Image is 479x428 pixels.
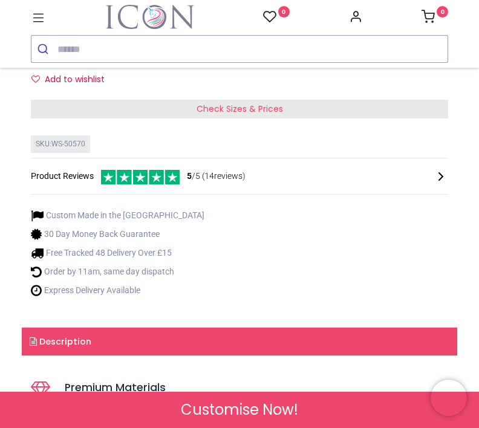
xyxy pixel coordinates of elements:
[106,5,194,29] a: Logo of Icon Wall Stickers
[31,209,204,222] li: Custom Made in the [GEOGRAPHIC_DATA]
[187,170,246,183] span: /5 ( 14 reviews)
[31,247,204,259] li: Free Tracked 48 Delivery Over £15
[22,328,457,355] a: Description
[349,13,362,23] a: Account Info
[31,284,204,297] li: Express Delivery Available
[31,70,115,90] button: Add to wishlistAdd to wishlist
[65,380,448,395] h5: Premium Materials
[106,5,194,29] img: Icon Wall Stickers
[263,10,290,25] a: 0
[278,6,290,18] sup: 0
[31,168,448,184] div: Product Reviews
[431,380,467,416] iframe: Brevo live chat
[31,36,57,62] button: Submit
[31,75,40,83] i: Add to wishlist
[437,6,448,18] sup: 0
[181,400,298,420] span: Customise Now!
[31,135,90,153] div: SKU: WS-50570
[187,171,192,181] span: 5
[31,228,204,241] li: 30 Day Money Back Guarantee
[31,265,204,278] li: Order by 11am, same day dispatch
[422,13,448,23] a: 0
[197,103,283,115] span: Check Sizes & Prices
